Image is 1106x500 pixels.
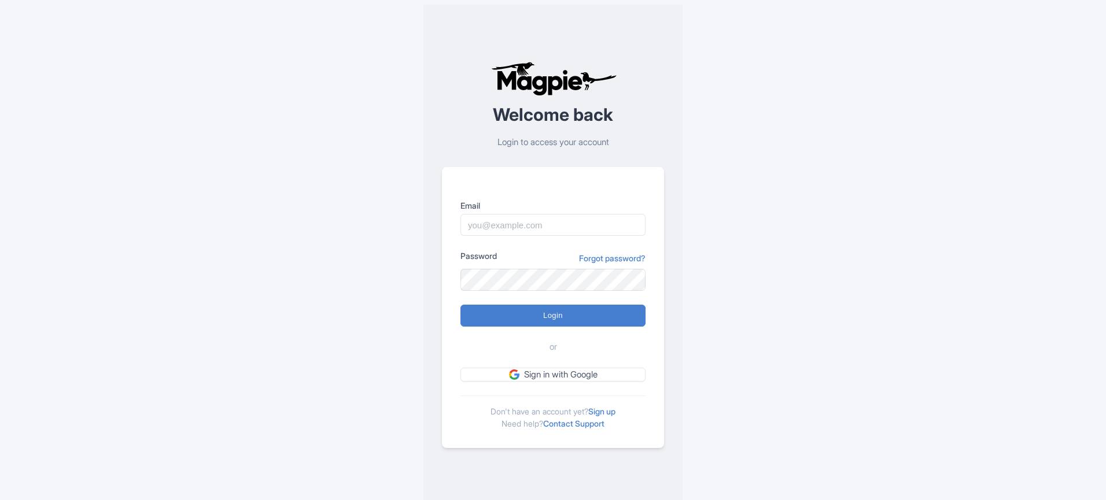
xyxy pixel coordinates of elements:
a: Sign up [588,406,615,416]
div: Don't have an account yet? Need help? [460,395,646,429]
a: Contact Support [543,418,604,428]
input: Login [460,305,646,327]
a: Forgot password? [579,252,646,264]
img: logo-ab69f6fb50320c5b225c76a69d11143b.png [488,61,618,96]
img: google.svg [509,369,519,380]
p: Login to access your account [442,136,664,149]
label: Password [460,250,497,262]
input: you@example.com [460,214,646,236]
h2: Welcome back [442,105,664,124]
span: or [550,340,557,354]
label: Email [460,199,646,212]
a: Sign in with Google [460,368,646,382]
